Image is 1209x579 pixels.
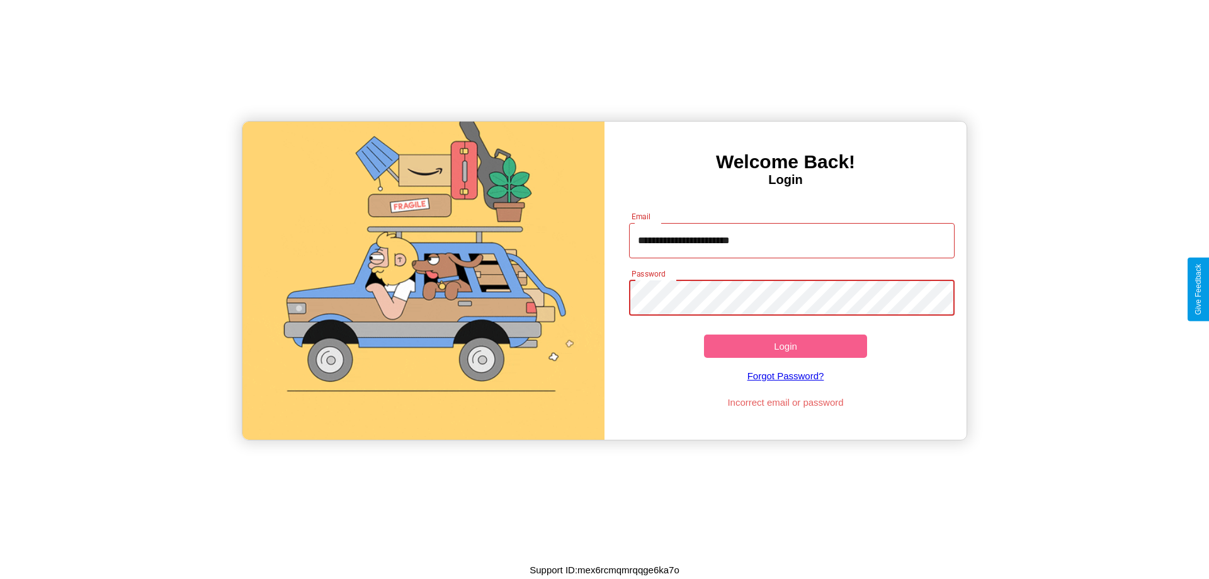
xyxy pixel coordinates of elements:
div: Give Feedback [1194,264,1203,315]
h3: Welcome Back! [604,151,967,173]
img: gif [242,122,604,440]
a: Forgot Password? [623,358,949,394]
h4: Login [604,173,967,187]
label: Password [632,268,665,279]
p: Support ID: mex6rcmqmrqqge6ka7o [530,561,679,578]
p: Incorrect email or password [623,394,949,411]
label: Email [632,211,651,222]
button: Login [704,335,867,358]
